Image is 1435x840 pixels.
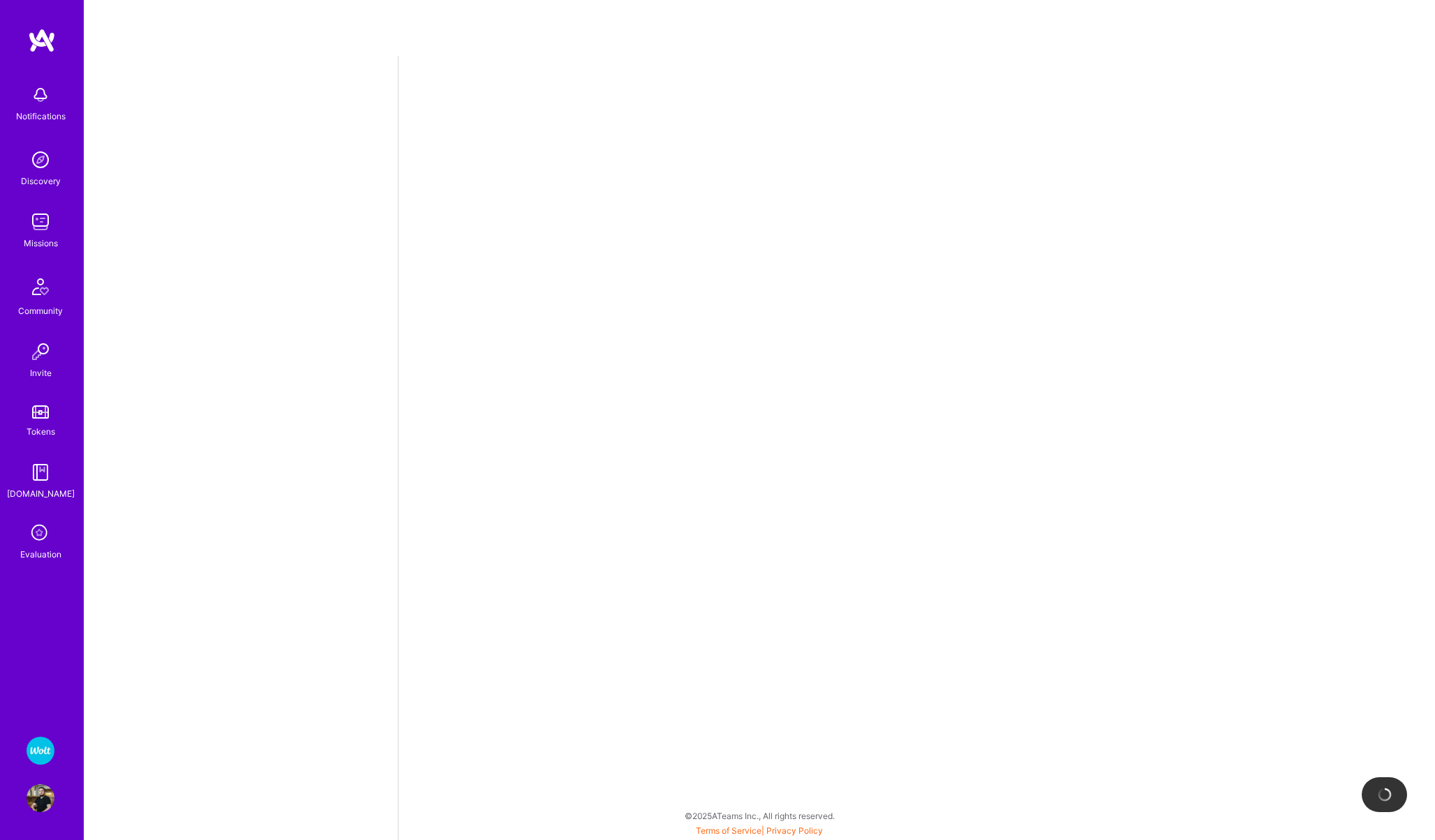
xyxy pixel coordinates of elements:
[84,798,1435,833] div: © 2025 ATeams Inc., All rights reserved.
[27,208,54,236] img: teamwork
[696,825,823,836] span: |
[23,737,58,765] a: Wolt - Fintech: Payments Expansion Team
[766,825,823,836] a: Privacy Policy
[27,737,54,765] img: Wolt - Fintech: Payments Expansion Team
[7,486,75,501] div: [DOMAIN_NAME]
[27,520,54,547] i: icon SelectionTeam
[24,270,57,303] img: Community
[27,338,54,366] img: Invite
[27,784,54,812] img: User Avatar
[28,28,56,53] img: logo
[23,784,58,812] a: User Avatar
[18,303,63,318] div: Community
[16,109,66,123] div: Notifications
[696,825,761,836] a: Terms of Service
[24,236,58,250] div: Missions
[27,146,54,174] img: discovery
[1375,785,1394,804] img: loading
[30,366,52,380] div: Invite
[21,174,61,188] div: Discovery
[27,424,55,439] div: Tokens
[27,81,54,109] img: bell
[32,405,49,419] img: tokens
[20,547,61,562] div: Evaluation
[27,458,54,486] img: guide book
